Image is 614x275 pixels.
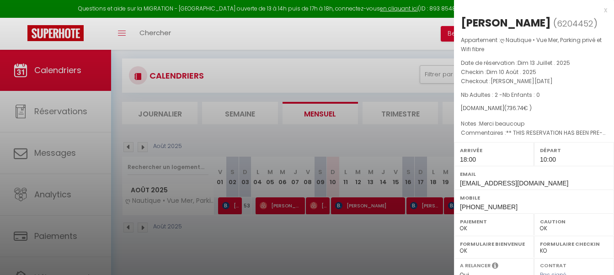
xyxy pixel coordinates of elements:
span: Merci beaucoup [479,120,524,127]
label: A relancer [460,262,491,270]
i: Sélectionner OUI si vous souhaiter envoyer les séquences de messages post-checkout [492,262,498,272]
span: 18:00 [460,156,476,163]
label: Formulaire Checkin [540,239,608,249]
span: [PHONE_NUMBER] [460,203,518,211]
span: 6204452 [557,18,593,29]
span: 10:00 [540,156,556,163]
label: Formulaire Bienvenue [460,239,528,249]
span: 736.74 [507,104,523,112]
label: Arrivée [460,146,528,155]
label: Mobile [460,193,608,202]
div: x [454,5,607,16]
label: Départ [540,146,608,155]
p: Checkout : [461,77,607,86]
div: [PERSON_NAME] [461,16,551,30]
span: Nb Enfants : 0 [502,91,540,99]
button: Open LiveChat chat widget [7,4,35,31]
p: Commentaires : [461,128,607,137]
p: Checkin : [461,68,607,77]
p: Appartement : [461,36,607,54]
label: Paiement [460,217,528,226]
span: ( € ) [504,104,532,112]
p: Notes : [461,119,607,128]
span: Dim 10 Août . 2025 [486,68,536,76]
span: ღ Nautique • Vue Mer, Parking privé et Wifi fibre [461,36,602,53]
label: Contrat [540,262,566,268]
label: Caution [540,217,608,226]
span: Dim 13 Juillet . 2025 [518,59,570,67]
div: [DOMAIN_NAME] [461,104,607,113]
span: [EMAIL_ADDRESS][DOMAIN_NAME] [460,180,568,187]
span: [PERSON_NAME][DATE] [491,77,553,85]
p: Date de réservation : [461,58,607,68]
span: Nb Adultes : 2 - [461,91,540,99]
label: Email [460,169,608,179]
span: ( ) [553,17,598,30]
